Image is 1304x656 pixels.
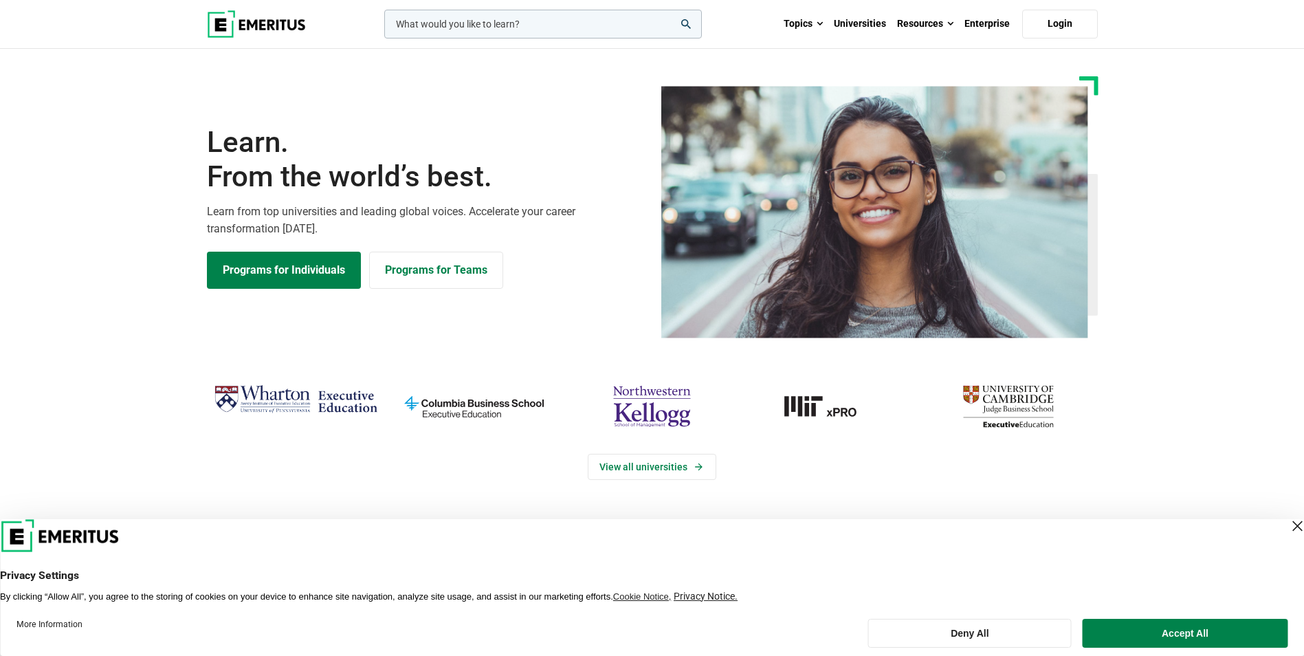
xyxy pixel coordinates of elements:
img: Wharton Executive Education [214,380,378,420]
h1: Learn. [207,125,644,195]
p: Learn from top universities and leading global voices. Accelerate your career transformation [DATE]. [207,203,644,238]
img: Learn from the world's best [661,86,1088,338]
img: MIT xPRO [748,380,912,433]
img: columbia-business-school [392,380,556,433]
a: Explore for Business [369,252,503,289]
img: cambridge-judge-business-school [926,380,1090,433]
a: Login [1022,10,1098,39]
a: View Universities [588,454,716,480]
img: northwestern-kellogg [570,380,734,433]
a: MIT-xPRO [748,380,912,433]
span: From the world’s best. [207,160,644,194]
a: Explore Programs [207,252,361,289]
input: woocommerce-product-search-field-0 [384,10,702,39]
